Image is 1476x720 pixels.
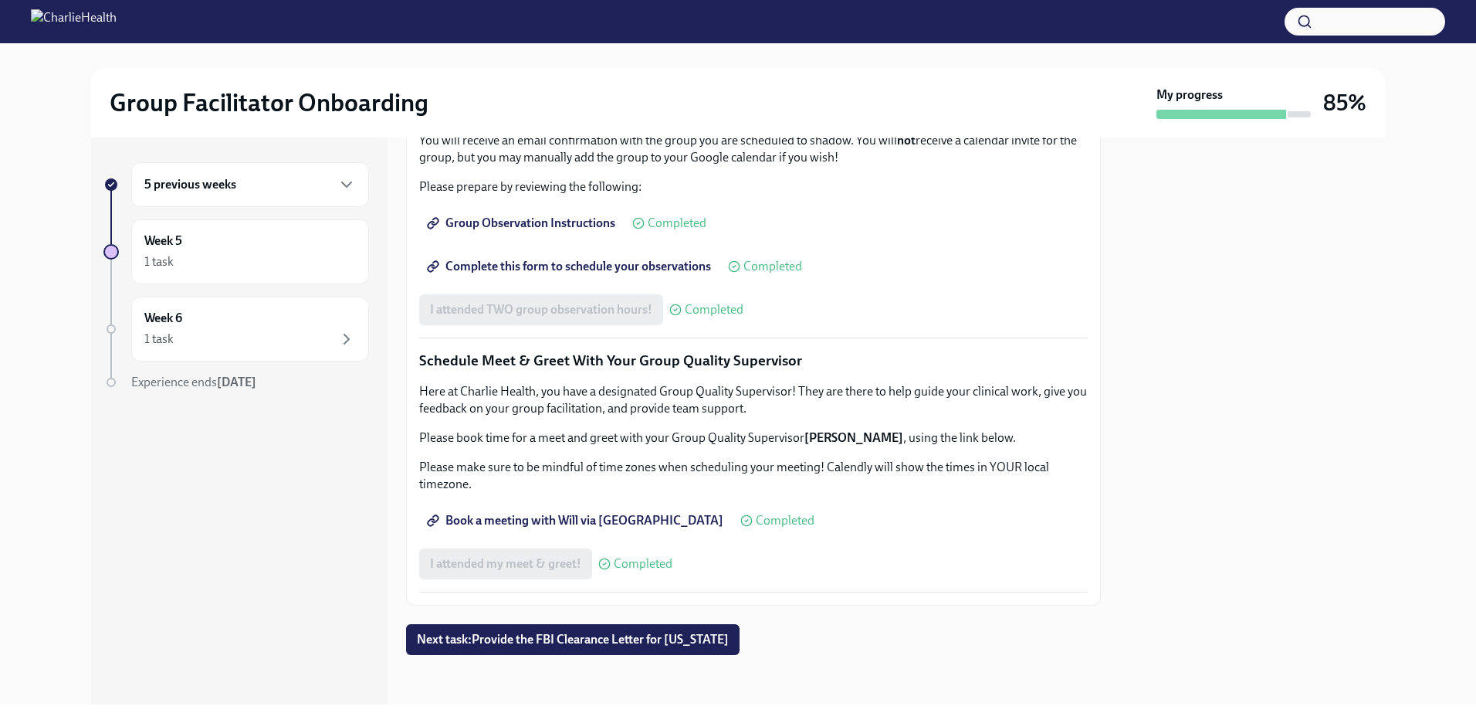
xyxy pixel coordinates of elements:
[144,253,174,270] div: 1 task
[756,515,814,527] span: Completed
[419,208,626,239] a: Group Observation Instructions
[419,459,1088,493] p: Please make sure to be mindful of time zones when scheduling your meeting! Calendly will show the...
[1323,89,1366,117] h3: 85%
[31,9,117,34] img: CharlieHealth
[419,430,1088,447] p: Please book time for a meet and greet with your Group Quality Supervisor , using the link below.
[144,331,174,348] div: 1 task
[110,87,428,118] h2: Group Facilitator Onboarding
[419,251,722,282] a: Complete this form to schedule your observations
[144,233,182,250] h6: Week 5
[430,259,711,274] span: Complete this form to schedule your observations
[648,217,706,229] span: Completed
[419,383,1088,417] p: Here at Charlie Health, you have a designated Group Quality Supervisor! They are there to help gu...
[131,162,369,207] div: 5 previous weeks
[430,513,723,528] span: Book a meeting with Will via [GEOGRAPHIC_DATA]
[430,216,615,231] span: Group Observation Instructions
[419,505,734,536] a: Book a meeting with Will via [GEOGRAPHIC_DATA]
[743,260,802,273] span: Completed
[103,297,369,362] a: Week 61 task
[419,178,1088,195] p: Please prepare by reviewing the following:
[103,219,369,284] a: Week 51 task
[417,632,729,647] span: Next task : Provide the FBI Clearance Letter for [US_STATE]
[685,304,743,316] span: Completed
[131,375,256,389] span: Experience ends
[144,176,236,193] h6: 5 previous weeks
[897,133,916,148] strong: not
[406,624,740,655] button: Next task:Provide the FBI Clearance Letter for [US_STATE]
[419,132,1088,166] p: You will receive an email confirmation with the group you are scheduled to shadow. You will recei...
[419,351,1088,371] p: Schedule Meet & Greet With Your Group Quality Supervisor
[217,375,256,389] strong: [DATE]
[614,558,672,570] span: Completed
[804,430,903,445] strong: [PERSON_NAME]
[1156,87,1223,104] strong: My progress
[144,310,182,327] h6: Week 6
